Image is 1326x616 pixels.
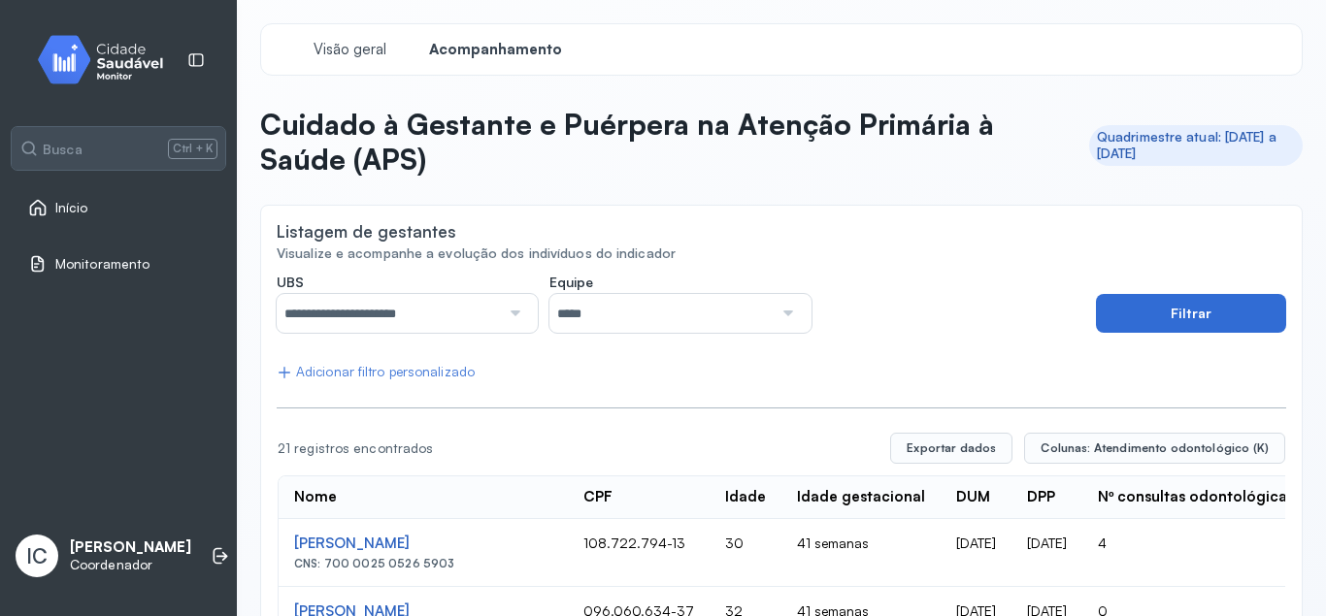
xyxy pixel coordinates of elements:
div: [PERSON_NAME] [294,535,552,553]
div: CPF [583,488,613,506]
div: DUM [956,488,990,506]
div: Idade [725,488,766,506]
span: UBS [277,274,304,291]
td: [DATE] [1011,519,1082,587]
span: Busca [43,141,83,158]
td: 108.722.794-13 [568,519,710,587]
div: Visualize e acompanhe a evolução dos indivíduos do indicador [277,245,1286,262]
span: Visão geral [314,41,386,59]
img: monitor.svg [20,31,195,88]
span: Acompanhamento [429,41,562,59]
div: CNS: 700 0025 0526 5903 [294,557,552,570]
p: Coordenador [70,557,191,573]
div: Adicionar filtro personalizado [277,364,475,380]
span: Monitoramento [55,256,149,273]
span: Colunas: Atendimento odontológico (K) [1041,440,1269,456]
div: Quadrimestre atual: [DATE] a [DATE] [1097,129,1295,162]
td: [DATE] [941,519,1011,587]
span: Equipe [549,274,593,291]
div: DPP [1027,488,1055,506]
div: Idade gestacional [797,488,925,506]
p: Cuidado à Gestante e Puérpera na Atenção Primária à Saúde (APS) [260,107,1074,178]
p: [PERSON_NAME] [70,538,191,557]
span: IC [26,543,48,568]
td: 4 [1082,519,1309,587]
div: Nome [294,488,337,506]
td: 30 [710,519,781,587]
div: Nº consultas odontológicas [1098,488,1294,506]
button: Colunas: Atendimento odontológico (K) [1024,433,1285,464]
span: Início [55,200,88,216]
button: Filtrar [1096,294,1286,333]
div: 21 registros encontrados [278,440,875,457]
button: Exportar dados [890,433,1012,464]
a: Início [28,198,209,217]
td: 41 semanas [781,519,941,587]
div: Listagem de gestantes [277,221,456,242]
span: Ctrl + K [168,139,217,158]
a: Monitoramento [28,254,209,274]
